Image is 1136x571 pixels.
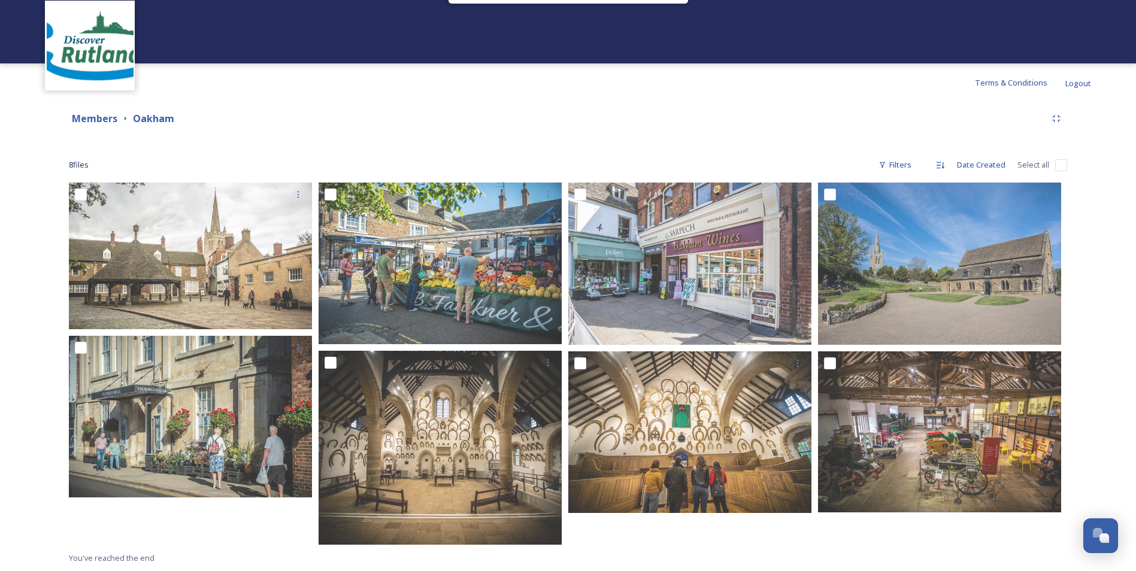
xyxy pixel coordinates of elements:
[47,2,134,89] img: DiscoverRutlandlog37F0B7.png
[69,183,312,329] img: Butter Cross - Oakham - credit Discover Rutland www.discover-rutland.co.uk.jpg
[818,183,1061,345] img: Oakham Castle - Oakham Church - credit Discover Rutland www.discover-rutland.co.uk.jpg
[72,112,117,125] strong: Members
[568,183,811,345] img: Oakham Wines - Sarpech - Hungry Birds - Pollen Floristry - (DR).jpg
[133,112,174,125] strong: Oakham
[975,75,1065,90] a: Terms & Conditions
[975,77,1047,88] span: Terms & Conditions
[69,552,155,563] span: You've reached the end
[1017,159,1049,171] span: Select all
[1065,78,1091,89] span: Logout
[319,351,562,545] img: Castle - Horseshoe - credit Discover Rutland www.discover-rutland.co.uk.jpg
[69,159,89,171] span: 8 file s
[873,153,917,177] div: Filters
[568,351,811,513] img: Castle - Horseshoe - People - (DR) (1).jpg
[1083,518,1118,553] button: Open Chat
[319,183,562,344] img: Oakham Market - credit Discover Rutland www.discover-rutland.co.uk.jpg
[69,336,312,497] img: Victoria Hall - Exterior - (DR).jpg
[951,153,1011,177] div: Date Created
[818,351,1061,512] img: Rutland County Museum - CREDIT_ Rjphotographics - www.rjphotographics.com (DR) (3).jpg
